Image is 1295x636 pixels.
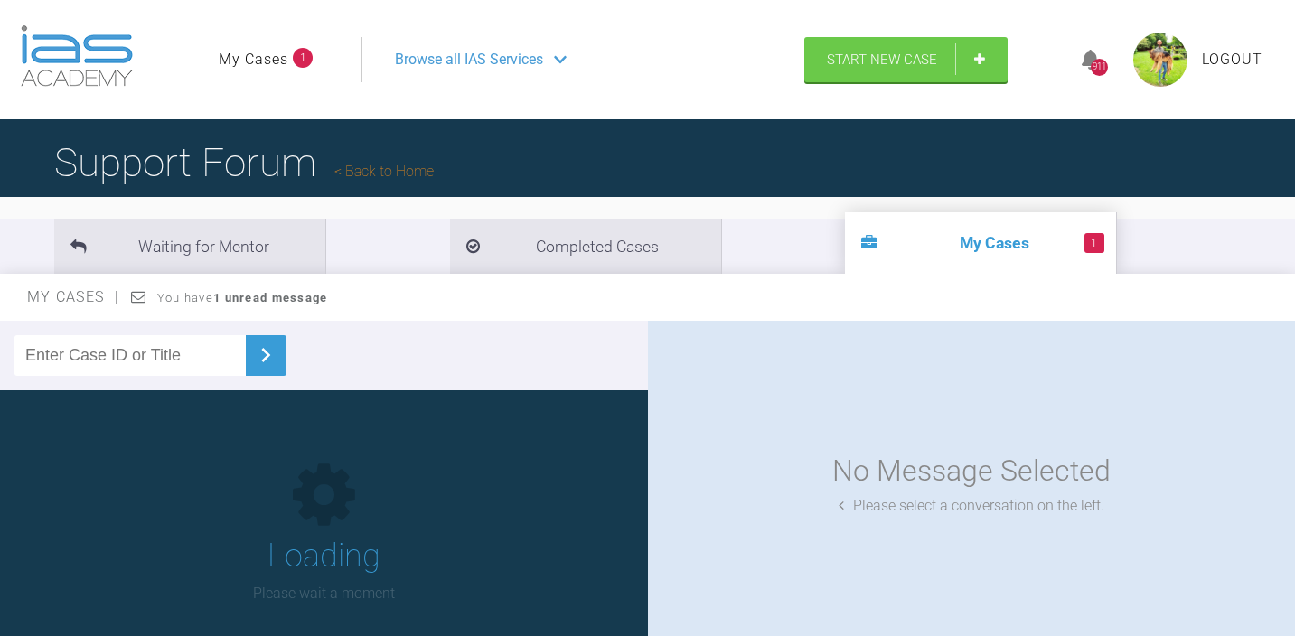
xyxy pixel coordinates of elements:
span: 1 [1084,233,1104,253]
a: My Cases [219,48,288,71]
input: Enter Case ID or Title [14,335,246,376]
span: Start New Case [827,51,937,68]
img: chevronRight.28bd32b0.svg [251,341,280,369]
span: You have [157,291,328,304]
li: Waiting for Mentor [54,219,325,274]
p: Please wait a moment [253,582,395,605]
h1: Loading [267,530,380,583]
span: Browse all IAS Services [395,48,543,71]
a: Logout [1202,48,1262,71]
a: Back to Home [334,163,434,180]
a: Start New Case [804,37,1008,82]
span: 1 [293,48,313,68]
div: 911 [1091,59,1108,76]
span: My Cases [27,288,120,305]
li: Completed Cases [450,219,721,274]
li: My Cases [845,212,1116,274]
strong: 1 unread message [213,291,327,304]
div: Please select a conversation on the left. [839,494,1104,518]
h1: Support Forum [54,131,434,194]
img: profile.png [1133,33,1187,87]
img: logo-light.3e3ef733.png [21,25,133,87]
div: No Message Selected [832,448,1111,494]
